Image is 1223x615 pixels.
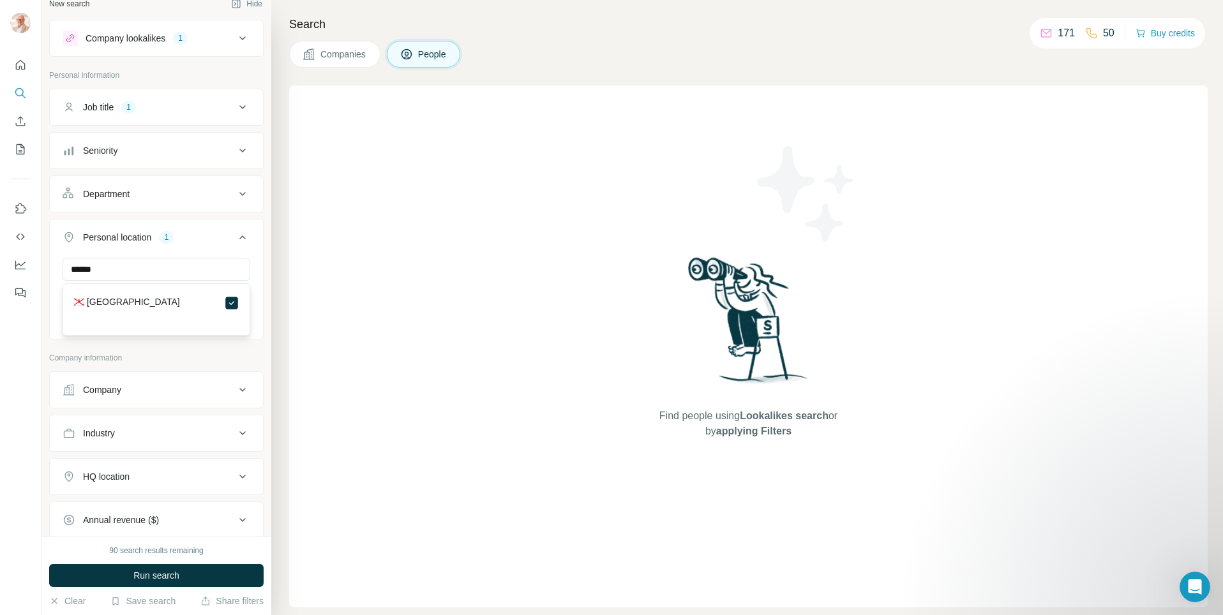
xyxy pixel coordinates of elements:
div: 1 [173,33,188,44]
div: Job title [83,101,114,114]
button: Annual revenue ($) [50,505,263,535]
button: My lists [10,138,31,161]
p: Personal information [49,70,264,81]
img: Surfe Illustration - Stars [749,137,864,251]
div: Department [83,188,130,200]
button: Clear [49,595,86,607]
span: applying Filters [716,426,792,436]
label: 🇯🇪 [GEOGRAPHIC_DATA] [73,295,180,311]
button: Use Surfe on LinkedIn [10,197,31,220]
button: Feedback [10,281,31,304]
button: Personal location1 [50,222,263,258]
span: Lookalikes search [740,410,829,421]
div: Company [83,383,121,396]
div: Personal location [83,231,151,244]
button: Buy credits [1136,24,1195,42]
button: Use Surfe API [10,225,31,248]
div: 1 [121,101,136,113]
button: Company lookalikes1 [50,23,263,54]
button: Run search [49,564,264,587]
div: Seniority [83,144,117,157]
button: HQ location [50,461,263,492]
div: Industry [83,427,115,440]
button: Industry [50,418,263,448]
img: Surfe Illustration - Woman searching with binoculars [682,254,815,396]
button: Job title1 [50,92,263,122]
button: Seniority [50,135,263,166]
span: Companies [320,48,367,61]
span: Find people using or by [646,408,850,439]
div: Company lookalikes [86,32,165,45]
button: Enrich CSV [10,110,31,133]
p: Company information [49,352,264,364]
div: Annual revenue ($) [83,514,159,526]
span: People [418,48,447,61]
button: Department [50,179,263,209]
button: Quick start [10,54,31,77]
div: 1 [159,232,174,243]
p: 50 [1103,26,1114,41]
div: 90 search results remaining [109,545,203,556]
p: 171 [1058,26,1075,41]
button: Save search [110,595,176,607]
button: Company [50,374,263,405]
div: HQ location [83,470,130,483]
button: Share filters [200,595,264,607]
iframe: Intercom live chat [1180,572,1210,602]
span: Run search [133,569,179,582]
button: Search [10,82,31,105]
img: Avatar [10,13,31,33]
button: Dashboard [10,253,31,276]
h4: Search [289,15,1208,33]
